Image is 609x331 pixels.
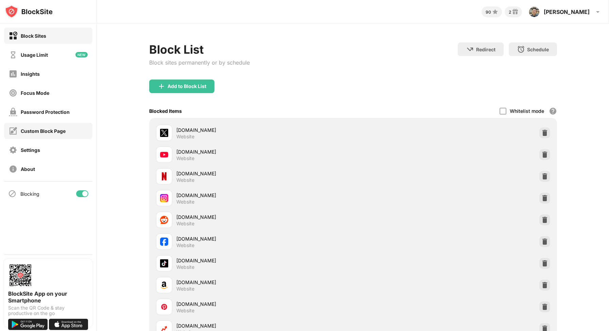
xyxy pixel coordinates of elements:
img: focus-off.svg [9,89,17,97]
div: Website [176,286,194,292]
div: [DOMAIN_NAME] [176,279,353,286]
div: Block sites permanently or by schedule [149,59,250,66]
div: BlockSite App on your Smartphone [8,290,88,304]
img: download-on-the-app-store.svg [49,319,88,330]
div: Website [176,155,194,161]
img: favicons [160,129,168,137]
img: favicons [160,172,168,180]
div: Scan the QR Code & stay productive on the go [8,305,88,316]
div: Blocked Items [149,108,182,114]
div: [DOMAIN_NAME] [176,300,353,308]
div: Block Sites [21,33,46,39]
div: [PERSON_NAME] [544,8,590,15]
img: password-protection-off.svg [9,108,17,116]
img: favicons [160,194,168,202]
img: new-icon.svg [75,52,88,57]
img: favicons [160,259,168,267]
img: customize-block-page-off.svg [9,127,17,135]
img: points-small.svg [491,8,499,16]
div: About [21,166,35,172]
div: Whitelist mode [510,108,544,114]
div: [DOMAIN_NAME] [176,148,353,155]
div: Insights [21,71,40,77]
img: options-page-qr-code.png [8,263,33,288]
img: ACg8ocL-EROtIpgkgB75soy21T_Te-4libtZPPPcv_fji7836jo=s96-c [529,6,540,17]
div: Website [176,177,194,183]
img: settings-off.svg [9,146,17,154]
div: Block List [149,42,250,56]
div: Website [176,308,194,314]
img: favicons [160,238,168,246]
img: favicons [160,281,168,289]
img: time-usage-off.svg [9,51,17,59]
div: [DOMAIN_NAME] [176,235,353,242]
div: [DOMAIN_NAME] [176,257,353,264]
div: 90 [486,10,491,15]
img: favicons [160,303,168,311]
img: favicons [160,216,168,224]
div: Website [176,134,194,140]
img: about-off.svg [9,165,17,173]
img: get-it-on-google-play.svg [8,319,48,330]
div: Password Protection [21,109,70,115]
img: insights-off.svg [9,70,17,78]
div: [DOMAIN_NAME] [176,126,353,134]
img: block-on.svg [9,32,17,40]
div: Website [176,264,194,270]
img: logo-blocksite.svg [5,5,53,18]
div: 2 [509,10,511,15]
div: Schedule [527,47,549,52]
div: [DOMAIN_NAME] [176,213,353,221]
div: Usage Limit [21,52,48,58]
div: [DOMAIN_NAME] [176,192,353,199]
div: Website [176,221,194,227]
div: Website [176,242,194,248]
div: [DOMAIN_NAME] [176,322,353,329]
div: [DOMAIN_NAME] [176,170,353,177]
div: Website [176,199,194,205]
div: Focus Mode [21,90,49,96]
div: Custom Block Page [21,128,66,134]
img: favicons [160,151,168,159]
img: reward-small.svg [511,8,519,16]
div: Add to Block List [168,84,206,89]
div: Blocking [20,191,39,197]
div: Settings [21,147,40,153]
div: Redirect [476,47,495,52]
img: blocking-icon.svg [8,190,16,198]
